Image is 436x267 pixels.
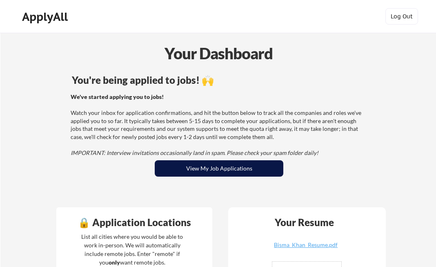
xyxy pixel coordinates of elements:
[71,149,318,156] em: IMPORTANT: Interview invitations occasionally land in spam. Please check your spam folder daily!
[155,160,283,177] button: View My Job Applications
[1,42,436,65] div: Your Dashboard
[71,93,164,100] strong: We've started applying you to jobs!
[257,242,354,255] a: Bisma_Khan_Resume.pdf
[72,75,366,85] div: You're being applied to jobs! 🙌
[22,10,70,24] div: ApplyAll
[264,218,345,227] div: Your Resume
[257,242,354,248] div: Bisma_Khan_Resume.pdf
[58,218,210,227] div: 🔒 Application Locations
[71,93,365,157] div: Watch your inbox for application confirmations, and hit the button below to track all the compani...
[109,259,120,266] strong: only
[76,232,188,267] div: List all cities where you would be able to work in-person. We will automatically include remote j...
[385,8,418,25] button: Log Out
